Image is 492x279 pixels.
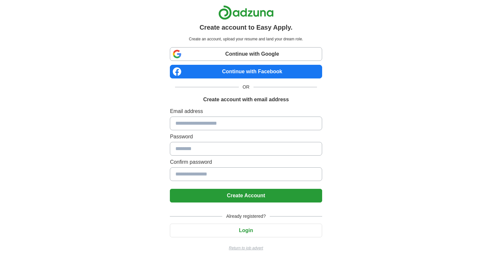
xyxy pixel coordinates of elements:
[170,189,322,202] button: Create Account
[170,228,322,233] a: Login
[203,96,289,104] h1: Create account with email address
[170,133,322,141] label: Password
[222,213,269,220] span: Already registered?
[170,107,322,115] label: Email address
[218,5,274,20] img: Adzuna logo
[170,224,322,237] button: Login
[171,36,321,42] p: Create an account, upload your resume and land your dream role.
[170,245,322,251] a: Return to job advert
[199,22,293,32] h1: Create account to Easy Apply.
[239,84,253,91] span: OR
[170,47,322,61] a: Continue with Google
[170,158,322,166] label: Confirm password
[170,65,322,78] a: Continue with Facebook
